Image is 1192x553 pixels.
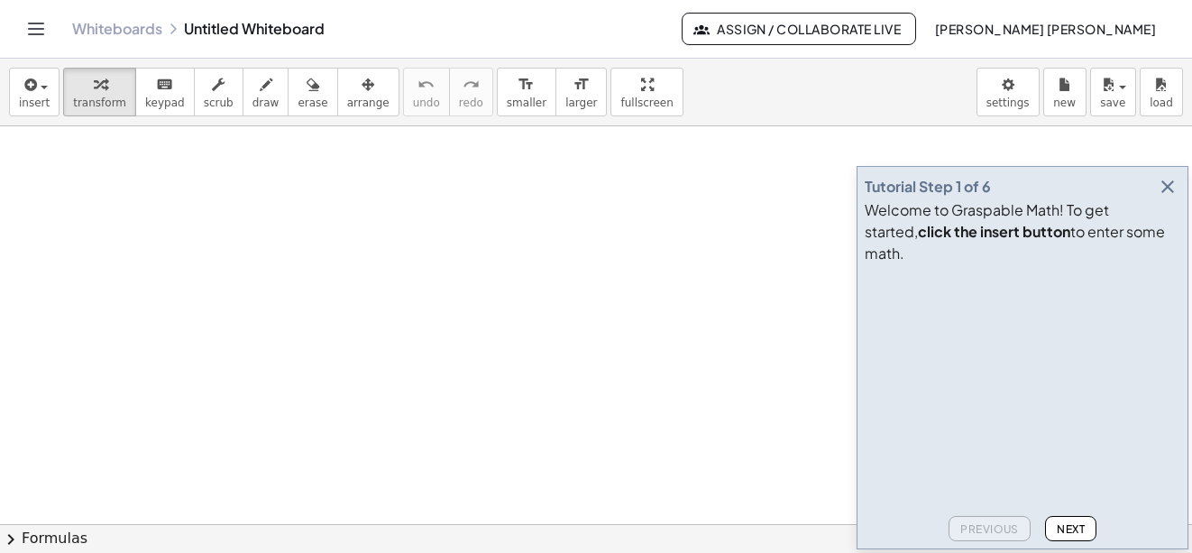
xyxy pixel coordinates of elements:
button: scrub [194,68,243,116]
span: scrub [204,97,234,109]
button: [PERSON_NAME] [PERSON_NAME] [920,13,1170,45]
div: Welcome to Graspable Math! To get started, to enter some math. [865,199,1180,264]
span: redo [459,97,483,109]
button: Assign / Collaborate Live [682,13,917,45]
i: format_size [518,74,535,96]
button: draw [243,68,289,116]
span: [PERSON_NAME] [PERSON_NAME] [934,21,1156,37]
button: settings [977,68,1040,116]
i: redo [463,74,480,96]
div: Tutorial Step 1 of 6 [865,176,991,198]
button: redoredo [449,68,493,116]
span: undo [413,97,440,109]
b: click the insert button [918,222,1070,241]
span: fullscreen [620,97,673,109]
button: arrange [337,68,399,116]
span: save [1100,97,1125,109]
span: load [1150,97,1173,109]
i: format_size [573,74,590,96]
span: insert [19,97,50,109]
button: Toggle navigation [22,14,50,43]
span: draw [252,97,280,109]
span: settings [986,97,1030,109]
span: Next [1057,522,1085,536]
button: new [1043,68,1087,116]
span: erase [298,97,327,109]
span: keypad [145,97,185,109]
button: fullscreen [610,68,683,116]
button: undoundo [403,68,450,116]
button: format_sizelarger [555,68,607,116]
span: larger [565,97,597,109]
button: load [1140,68,1183,116]
span: transform [73,97,126,109]
i: undo [417,74,435,96]
span: Assign / Collaborate Live [697,21,902,37]
span: smaller [507,97,546,109]
span: arrange [347,97,390,109]
i: keyboard [156,74,173,96]
button: transform [63,68,136,116]
button: insert [9,68,60,116]
button: save [1090,68,1136,116]
a: Whiteboards [72,20,162,38]
button: Next [1045,516,1096,541]
span: new [1053,97,1076,109]
button: erase [288,68,337,116]
button: keyboardkeypad [135,68,195,116]
button: format_sizesmaller [497,68,556,116]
